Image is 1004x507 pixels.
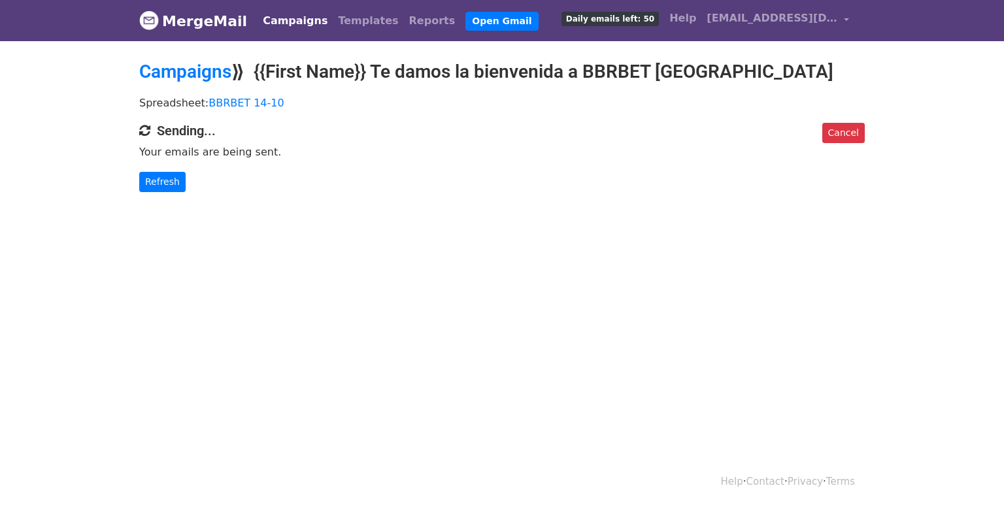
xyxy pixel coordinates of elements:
a: Help [664,5,701,31]
p: Spreadsheet: [139,96,865,110]
a: Templates [333,8,403,34]
a: Campaigns [258,8,333,34]
a: Daily emails left: 50 [556,5,664,31]
a: Contact [746,476,784,487]
a: Reports [404,8,461,34]
img: MergeMail logo [139,10,159,30]
p: Your emails are being sent. [139,145,865,159]
a: Terms [826,476,855,487]
a: Refresh [139,172,186,192]
a: Privacy [788,476,823,487]
h2: ⟫ {{First Name}} Te damos la bienvenida a BBRBET [GEOGRAPHIC_DATA] [139,61,865,83]
a: Open Gmail [465,12,538,31]
a: Cancel [822,123,865,143]
a: [EMAIL_ADDRESS][DOMAIN_NAME] [701,5,854,36]
a: Campaigns [139,61,231,82]
a: BBRBET 14-10 [209,97,284,109]
a: MergeMail [139,7,247,35]
span: [EMAIL_ADDRESS][DOMAIN_NAME] [707,10,837,26]
h4: Sending... [139,123,865,139]
span: Daily emails left: 50 [561,12,659,26]
a: Help [721,476,743,487]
